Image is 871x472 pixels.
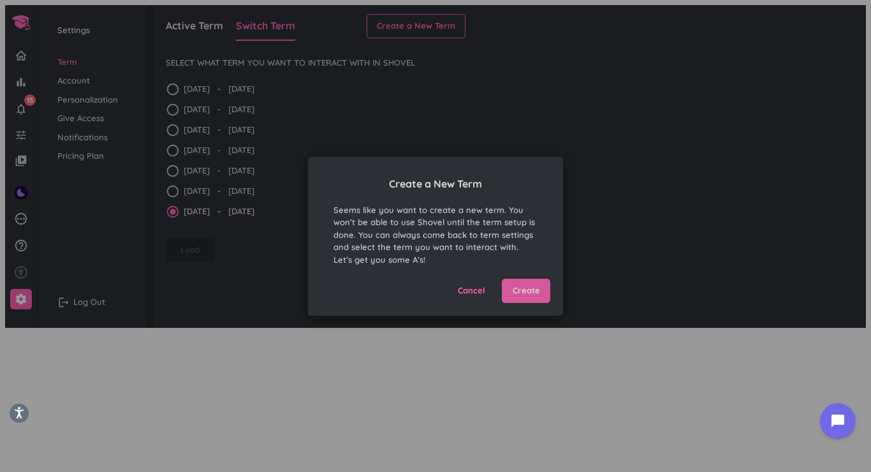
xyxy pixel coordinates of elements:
button: Cancel [447,279,495,303]
span: Create a New Term [333,176,538,191]
span: Create [513,284,540,297]
button: Create [502,279,550,303]
span: Seems like you want to create a new term. You won’t be able to use Shovel until the term setup is... [333,204,538,267]
span: Cancel [458,284,485,297]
